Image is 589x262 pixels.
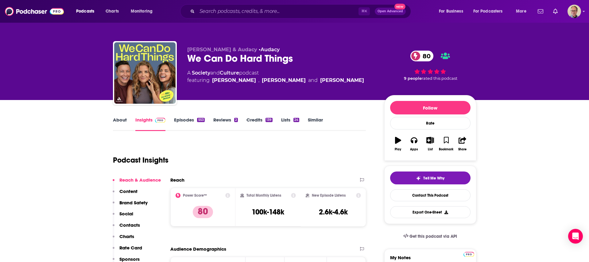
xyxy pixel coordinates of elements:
[390,117,471,129] div: Rate
[404,76,422,81] span: 9 people
[220,70,239,76] a: Culture
[390,189,471,201] a: Contact This Podcast
[5,6,64,17] img: Podchaser - Follow, Share and Rate Podcasts
[102,6,122,16] a: Charts
[551,6,560,17] a: Show notifications dropdown
[435,6,471,16] button: open menu
[193,206,213,218] p: 80
[106,7,119,16] span: Charts
[454,133,470,155] button: Share
[72,6,102,16] button: open menu
[375,8,406,15] button: Open AdvancedNew
[406,133,422,155] button: Apps
[423,176,444,181] span: Tell Me Why
[183,193,207,198] h2: Power Score™
[113,156,169,165] h1: Podcast Insights
[458,148,467,151] div: Share
[119,222,140,228] p: Contacts
[422,133,438,155] button: List
[417,51,434,61] span: 80
[76,7,94,16] span: Podcasts
[384,47,476,85] div: 80 9 peoplerated this podcast
[113,245,142,256] button: Rate Card
[568,229,583,244] div: Open Intercom Messenger
[439,7,463,16] span: For Business
[463,251,474,257] a: Pro website
[395,148,401,151] div: Play
[113,188,138,200] button: Content
[265,118,272,122] div: 139
[516,7,526,16] span: More
[246,193,281,198] h2: Total Monthly Listens
[197,6,358,16] input: Search podcasts, credits, & more...
[119,245,142,251] p: Rate Card
[261,47,280,52] a: Audacy
[390,171,471,184] button: tell me why sparkleTell Me Why
[119,200,148,206] p: Brand Safety
[170,246,226,252] h2: Audience Demographics
[308,77,318,84] span: and
[210,70,220,76] span: and
[113,233,134,245] button: Charts
[170,177,184,183] h2: Reach
[438,133,454,155] button: Bookmark
[320,77,364,84] a: Amanda Doyle
[422,76,457,81] span: rated this podcast
[135,117,166,131] a: InsightsPodchaser Pro
[568,5,581,18] span: Logged in as tommy.lynch
[119,233,134,239] p: Charts
[197,118,204,122] div: 553
[428,148,433,151] div: List
[535,6,546,17] a: Show notifications dropdown
[186,4,417,18] div: Search podcasts, credits, & more...
[390,133,406,155] button: Play
[308,117,323,131] a: Similar
[439,148,453,151] div: Bookmark
[234,118,238,122] div: 2
[394,4,405,10] span: New
[155,118,166,123] img: Podchaser Pro
[113,177,161,188] button: Reach & Audience
[410,51,434,61] a: 80
[119,177,161,183] p: Reach & Audience
[113,211,133,222] button: Social
[378,10,403,13] span: Open Advanced
[114,42,176,104] img: We Can Do Hard Things
[119,188,138,194] p: Content
[293,118,299,122] div: 24
[187,77,364,84] span: featuring
[212,77,256,84] a: Glennon Doyle
[390,206,471,218] button: Export One-Sheet
[131,7,153,16] span: Monitoring
[512,6,534,16] button: open menu
[416,176,421,181] img: tell me why sparkle
[312,193,346,198] h2: New Episode Listens
[246,117,272,131] a: Credits139
[187,69,364,84] div: A podcast
[409,234,457,239] span: Get this podcast via API
[174,117,204,131] a: Episodes553
[187,47,257,52] span: [PERSON_NAME] & Audacy
[192,70,210,76] a: Society
[319,207,348,217] h3: 2.6k-4.6k
[113,200,148,211] button: Brand Safety
[568,5,581,18] img: User Profile
[463,252,474,257] img: Podchaser Pro
[568,5,581,18] button: Show profile menu
[126,6,161,16] button: open menu
[262,77,306,84] div: [PERSON_NAME]
[473,7,503,16] span: For Podcasters
[119,256,140,262] p: Sponsors
[113,222,140,233] button: Contacts
[119,211,133,217] p: Social
[213,117,238,131] a: Reviews2
[390,101,471,114] button: Follow
[469,6,512,16] button: open menu
[410,148,418,151] div: Apps
[281,117,299,131] a: Lists24
[252,207,284,217] h3: 100k-148k
[258,77,259,84] span: ,
[113,117,127,131] a: About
